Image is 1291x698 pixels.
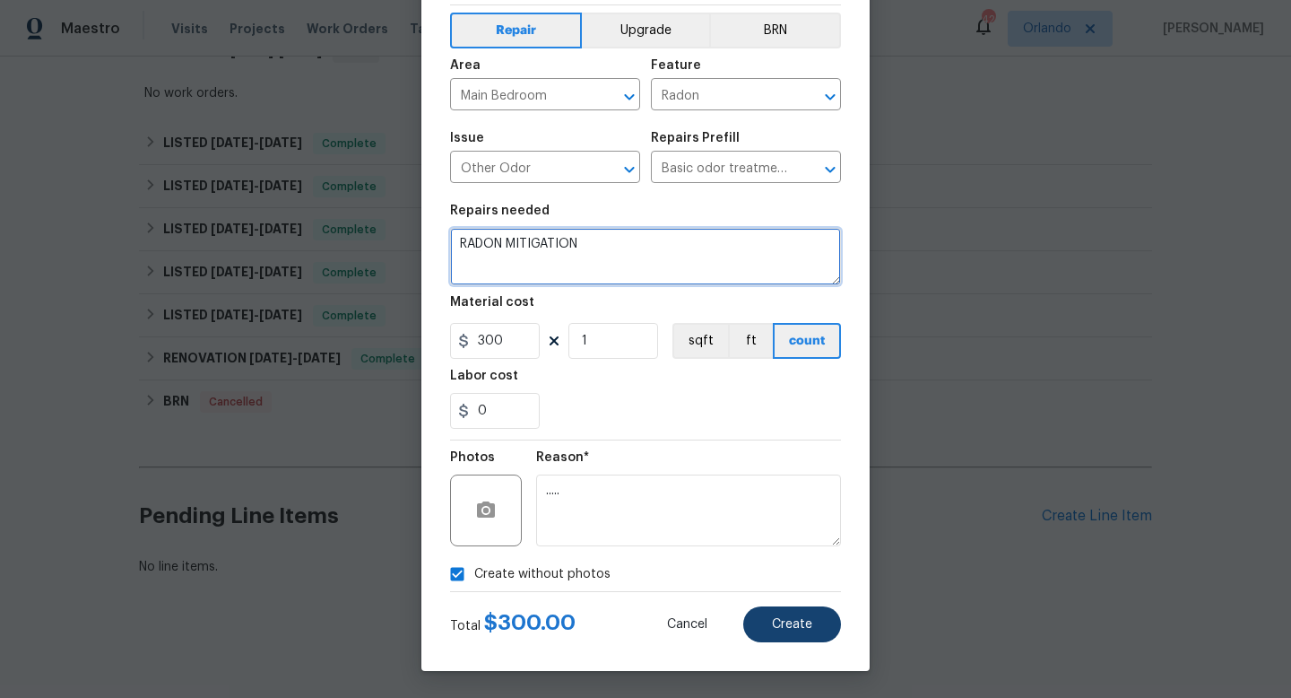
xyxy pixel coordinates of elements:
[728,323,773,359] button: ft
[617,157,642,182] button: Open
[818,84,843,109] button: Open
[638,606,736,642] button: Cancel
[772,618,812,632] span: Create
[709,13,841,48] button: BRN
[818,157,843,182] button: Open
[450,614,576,635] div: Total
[773,323,841,359] button: count
[484,612,576,633] span: $ 300.00
[672,323,728,359] button: sqft
[667,618,707,632] span: Cancel
[536,451,589,464] h5: Reason*
[450,59,481,72] h5: Area
[474,565,611,584] span: Create without photos
[450,296,534,309] h5: Material cost
[450,205,550,217] h5: Repairs needed
[450,451,495,464] h5: Photos
[651,59,701,72] h5: Feature
[450,370,518,382] h5: Labor cost
[582,13,710,48] button: Upgrade
[536,475,841,546] textarea: .....
[651,132,740,144] h5: Repairs Prefill
[450,228,841,285] textarea: RADON MITIGATION
[743,606,841,642] button: Create
[450,132,484,144] h5: Issue
[617,84,642,109] button: Open
[450,13,582,48] button: Repair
